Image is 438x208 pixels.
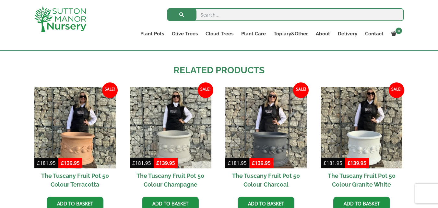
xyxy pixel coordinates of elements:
[168,29,202,38] a: Olive Trees
[156,160,175,166] bdi: 139.95
[130,87,211,168] img: The Tuscany Fruit Pot 50 Colour Champagne
[237,29,270,38] a: Plant Care
[225,87,307,168] img: The Tuscany Fruit Pot 50 Colour Charcoal
[312,29,334,38] a: About
[37,160,56,166] bdi: 181.95
[396,28,402,34] span: 0
[387,29,404,38] a: 0
[389,82,404,98] span: Sale!
[136,29,168,38] a: Plant Pots
[34,87,116,168] img: The Tuscany Fruit Pot 50 Colour Terracotta
[167,8,404,21] input: Search...
[321,87,402,168] img: The Tuscany Fruit Pot 50 Colour Granite White
[130,87,211,192] a: Sale! The Tuscany Fruit Pot 50 Colour Champagne
[321,87,402,192] a: Sale! The Tuscany Fruit Pot 50 Colour Granite White
[252,160,255,166] span: £
[34,168,116,192] h2: The Tuscany Fruit Pot 50 Colour Terracotta
[34,87,116,192] a: Sale! The Tuscany Fruit Pot 50 Colour Terracotta
[102,82,118,98] span: Sale!
[324,160,326,166] span: £
[37,160,40,166] span: £
[293,82,309,98] span: Sale!
[132,160,151,166] bdi: 181.95
[198,82,213,98] span: Sale!
[321,168,402,192] h2: The Tuscany Fruit Pot 50 Colour Granite White
[324,160,342,166] bdi: 181.95
[228,160,231,166] span: £
[225,87,307,192] a: Sale! The Tuscany Fruit Pot 50 Colour Charcoal
[130,168,211,192] h2: The Tuscany Fruit Pot 50 Colour Champagne
[34,64,404,77] h2: Related products
[34,6,86,32] img: logo
[61,160,64,166] span: £
[270,29,312,38] a: Topiary&Other
[252,160,271,166] bdi: 139.95
[132,160,135,166] span: £
[228,160,247,166] bdi: 181.95
[361,29,387,38] a: Contact
[348,160,366,166] bdi: 139.95
[202,29,237,38] a: Cloud Trees
[225,168,307,192] h2: The Tuscany Fruit Pot 50 Colour Charcoal
[156,160,159,166] span: £
[348,160,350,166] span: £
[61,160,80,166] bdi: 139.95
[334,29,361,38] a: Delivery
